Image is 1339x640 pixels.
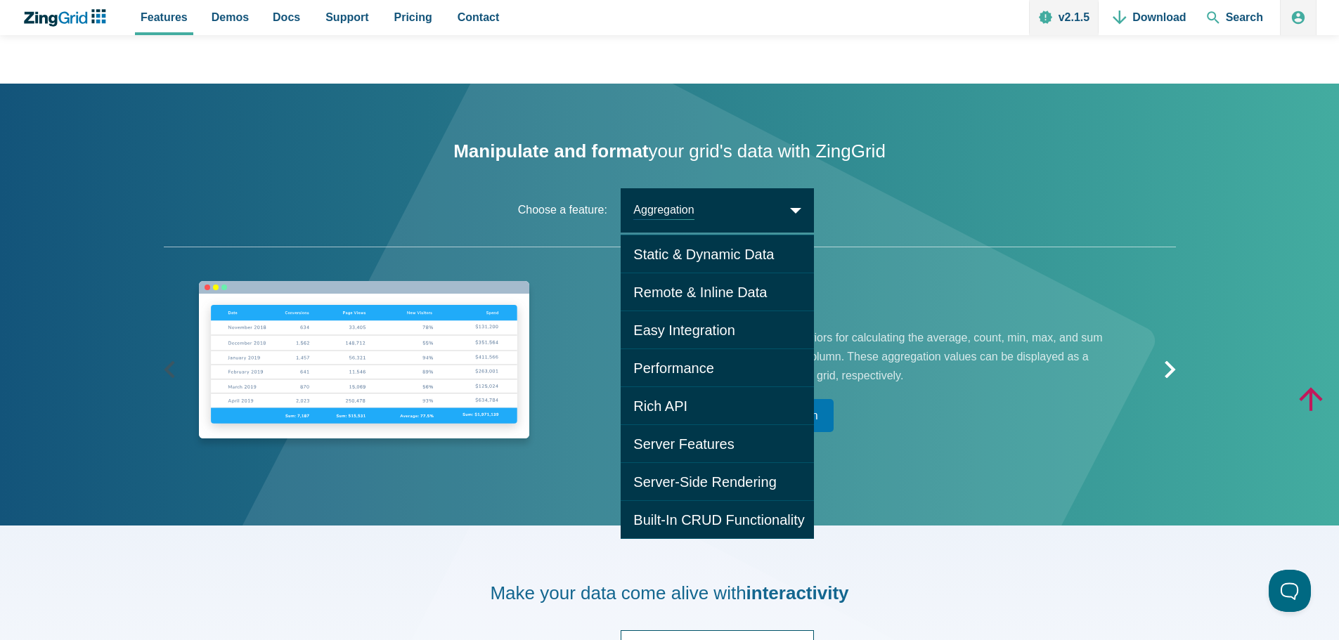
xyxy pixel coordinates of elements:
[518,188,815,233] label: Choose a feature
[621,501,814,539] span: Built-In CRUD Functionality
[679,296,1113,317] h3: Aggregation
[621,425,814,463] span: Server Features
[458,8,500,27] span: Contact
[679,327,1113,385] p: ZingGrid has default behaviors for calculating the average, count, min, max, and sum values for a...
[621,349,814,387] span: Performance
[453,141,648,162] strong: Manipulate and format
[164,582,1176,606] h2: Make your data come alive with
[394,8,432,27] span: Pricing
[679,399,833,432] a: Learn about Aggregation
[746,582,849,603] strong: interactivity
[212,8,249,27] span: Demos
[621,463,814,501] span: Server-Side Rendering
[325,8,368,27] span: Support
[22,9,113,27] a: ZingChart Logo. Click to return to the homepage
[1269,570,1311,612] iframe: Help Scout Beacon - Open
[621,387,814,425] span: Rich API
[621,311,814,349] span: Easy Integration
[621,273,814,311] span: Remote & Inline Data
[518,204,607,216] span: Choose a feature:
[164,140,1176,164] h2: your grid's data with ZingGrid
[621,235,814,273] span: Static & Dynamic Data
[273,8,300,27] span: Docs
[199,294,529,438] img: Aggregation Grid Illustration
[141,8,188,27] span: Features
